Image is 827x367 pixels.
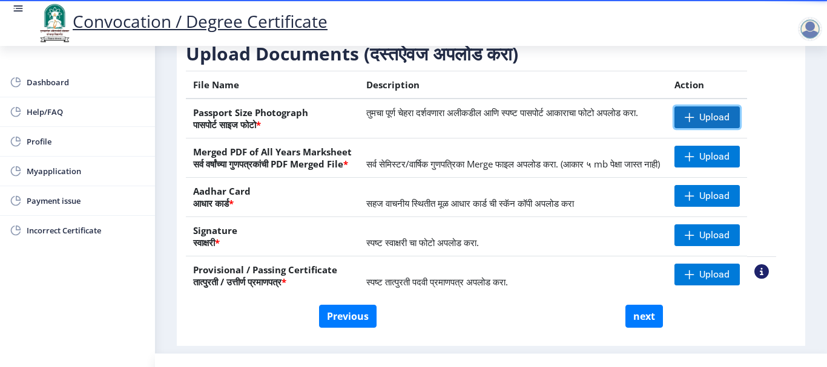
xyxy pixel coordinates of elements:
td: तुमचा पूर्ण चेहरा दर्शवणारा अलीकडील आणि स्पष्ट पासपोर्ट आकाराचा फोटो अपलोड करा. [359,99,667,138]
span: Upload [699,229,730,241]
span: Upload [699,151,730,163]
h3: Upload Documents (दस्तऐवज अपलोड करा) [186,42,776,66]
th: Provisional / Passing Certificate तात्पुरती / उत्तीर्ण प्रमाणपत्र [186,256,359,296]
span: Incorrect Certificate [27,223,145,238]
button: next [625,305,663,328]
span: स्पष्ट स्वाक्षरी चा फोटो अपलोड करा. [366,236,479,248]
nb-action: View Sample PDC [754,264,769,279]
button: Previous [319,305,377,328]
span: सहज वाचनीय स्थितीत मूळ आधार कार्ड ची स्कॅन कॉपी अपलोड करा [366,197,574,209]
span: Profile [27,134,145,149]
span: सर्व सेमिस्टर/वार्षिक गुणपत्रिका Merge फाइल अपलोड करा. (आकार ५ mb पेक्षा जास्त नाही) [366,158,660,170]
th: Merged PDF of All Years Marksheet सर्व वर्षांच्या गुणपत्रकांची PDF Merged File [186,138,359,178]
th: Signature स्वाक्षरी [186,217,359,256]
th: Description [359,71,667,99]
span: Upload [699,111,730,123]
span: Help/FAQ [27,105,145,119]
span: Payment issue [27,193,145,208]
th: Passport Size Photograph पासपोर्ट साइज फोटो [186,99,359,138]
span: Myapplication [27,164,145,178]
span: Dashboard [27,75,145,89]
th: Aadhar Card आधार कार्ड [186,178,359,217]
span: Upload [699,190,730,202]
th: File Name [186,71,359,99]
span: स्पष्ट तात्पुरती पदवी प्रमाणपत्र अपलोड करा. [366,276,508,288]
a: Convocation / Degree Certificate [36,10,328,33]
span: Upload [699,268,730,281]
img: logo [36,2,73,44]
th: Action [667,71,747,99]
